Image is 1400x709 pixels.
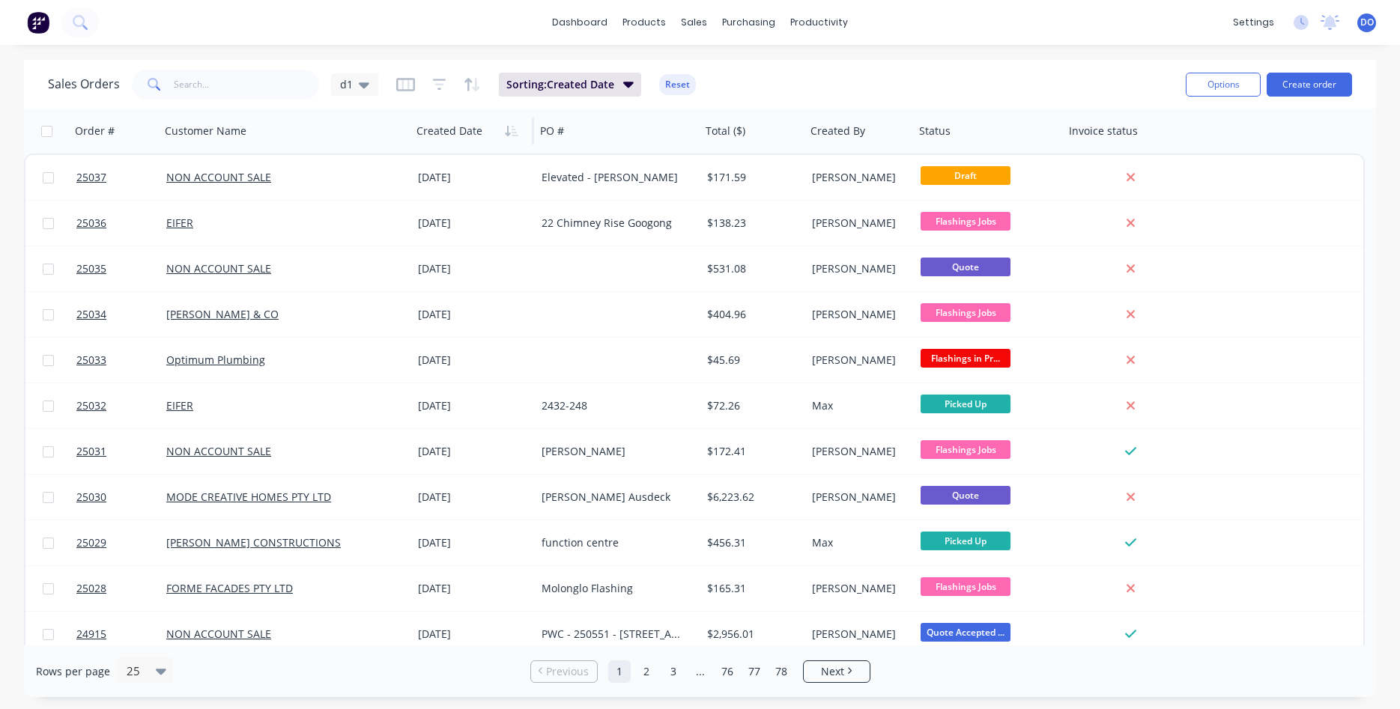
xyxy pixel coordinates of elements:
[812,353,904,368] div: [PERSON_NAME]
[76,353,106,368] span: 25033
[921,623,1010,642] span: Quote Accepted ...
[418,170,530,185] div: [DATE]
[27,11,49,34] img: Factory
[540,124,564,139] div: PO #
[812,444,904,459] div: [PERSON_NAME]
[812,627,904,642] div: [PERSON_NAME]
[812,581,904,596] div: [PERSON_NAME]
[821,664,844,679] span: Next
[707,535,796,550] div: $456.31
[812,535,904,550] div: Max
[770,660,793,683] a: Page 78
[418,307,530,322] div: [DATE]
[76,155,166,200] a: 25037
[707,627,796,642] div: $2,956.01
[707,581,796,596] div: $165.31
[921,212,1010,231] span: Flashings Jobs
[418,398,530,413] div: [DATE]
[615,11,673,34] div: products
[783,11,855,34] div: productivity
[174,70,320,100] input: Search...
[542,444,688,459] div: [PERSON_NAME]
[76,535,106,550] span: 25029
[542,627,688,642] div: PWC - 250551 - [STREET_ADDRESS]
[812,261,904,276] div: [PERSON_NAME]
[418,353,530,368] div: [DATE]
[499,73,641,97] button: Sorting:Created Date
[166,398,193,413] a: EIFER
[542,535,688,550] div: function centre
[166,490,331,504] a: MODE CREATIVE HOMES PTY LTD
[76,520,166,565] a: 25029
[76,216,106,231] span: 25036
[635,660,658,683] a: Page 2
[76,475,166,520] a: 25030
[546,664,589,679] span: Previous
[75,124,115,139] div: Order #
[418,490,530,505] div: [DATE]
[418,216,530,231] div: [DATE]
[812,398,904,413] div: Max
[418,627,530,642] div: [DATE]
[743,660,766,683] a: Page 77
[919,124,951,139] div: Status
[706,124,745,139] div: Total ($)
[76,490,106,505] span: 25030
[76,246,166,291] a: 25035
[662,660,685,683] a: Page 3
[166,261,271,276] a: NON ACCOUNT SALE
[76,566,166,611] a: 25028
[76,261,106,276] span: 25035
[524,660,876,683] ul: Pagination
[76,292,166,337] a: 25034
[340,76,353,92] span: d1
[716,660,739,683] a: Page 76
[707,398,796,413] div: $72.26
[921,349,1010,368] span: Flashings in Pr...
[36,664,110,679] span: Rows per page
[166,216,193,230] a: EIFER
[812,307,904,322] div: [PERSON_NAME]
[608,660,631,683] a: Page 1 is your current page
[1225,11,1282,34] div: settings
[1267,73,1352,97] button: Create order
[707,490,796,505] div: $6,223.62
[545,11,615,34] a: dashboard
[418,444,530,459] div: [DATE]
[76,429,166,474] a: 25031
[921,440,1010,459] span: Flashings Jobs
[166,353,265,367] a: Optimum Plumbing
[166,535,341,550] a: [PERSON_NAME] CONSTRUCTIONS
[659,74,696,95] button: Reset
[542,581,688,596] div: Molonglo Flashing
[76,307,106,322] span: 25034
[542,170,688,185] div: Elevated - [PERSON_NAME]
[418,581,530,596] div: [DATE]
[1186,73,1261,97] button: Options
[542,490,688,505] div: [PERSON_NAME] Ausdeck
[418,535,530,550] div: [DATE]
[76,338,166,383] a: 25033
[707,444,796,459] div: $172.41
[531,664,597,679] a: Previous page
[812,216,904,231] div: [PERSON_NAME]
[689,660,712,683] a: Jump forward
[812,170,904,185] div: [PERSON_NAME]
[506,77,614,92] span: Sorting: Created Date
[76,444,106,459] span: 25031
[673,11,715,34] div: sales
[1360,16,1374,29] span: DO
[76,383,166,428] a: 25032
[76,201,166,246] a: 25036
[921,395,1010,413] span: Picked Up
[166,307,279,321] a: [PERSON_NAME] & CO
[921,486,1010,505] span: Quote
[707,170,796,185] div: $171.59
[166,170,271,184] a: NON ACCOUNT SALE
[165,124,246,139] div: Customer Name
[418,261,530,276] div: [DATE]
[810,124,865,139] div: Created By
[166,581,293,595] a: FORME FACADES PTY LTD
[707,261,796,276] div: $531.08
[542,398,688,413] div: 2432-248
